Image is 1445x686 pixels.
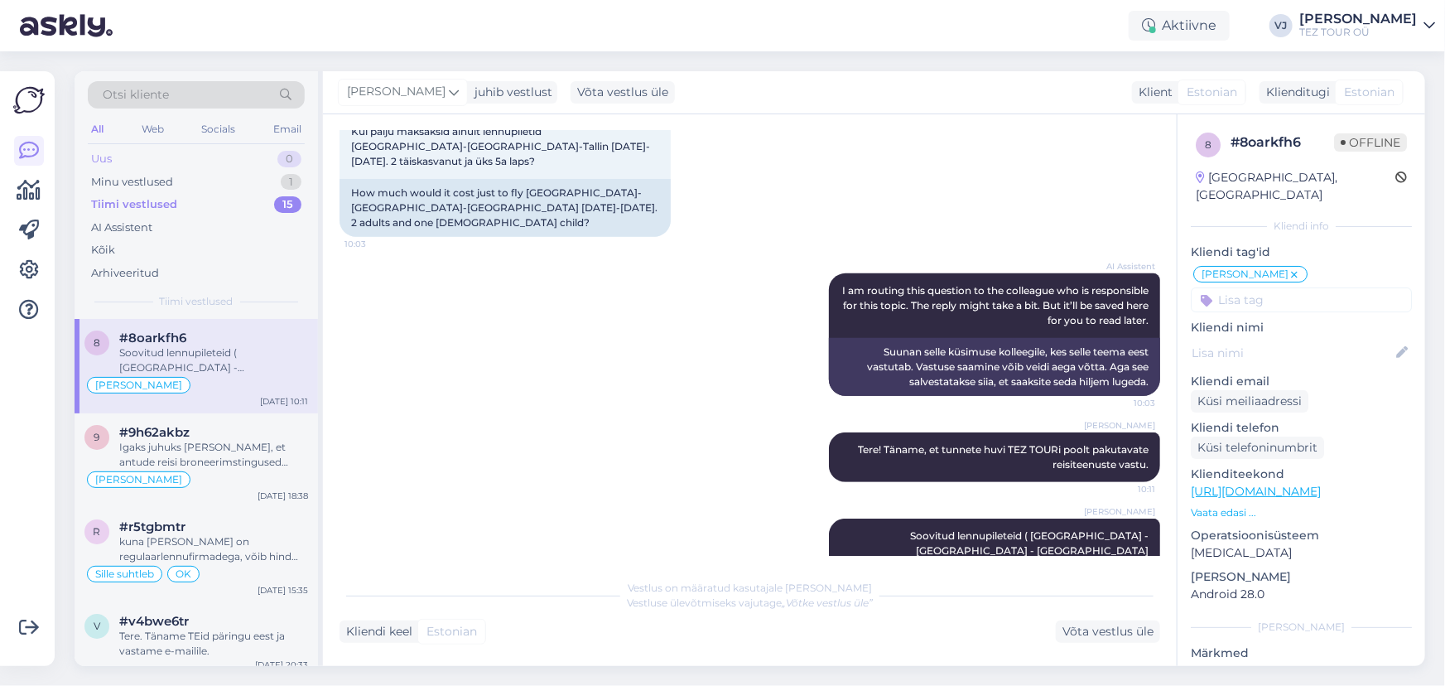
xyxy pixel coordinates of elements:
[91,242,115,258] div: Kõik
[1191,319,1412,336] p: Kliendi nimi
[94,431,100,443] span: 9
[1191,527,1412,544] p: Operatsioonisüsteem
[1084,419,1155,432] span: [PERSON_NAME]
[344,238,407,250] span: 10:03
[1191,373,1412,390] p: Kliendi email
[95,569,154,579] span: Sille suhtleb
[258,584,308,597] div: [DATE] 15:35
[94,620,100,632] span: v
[119,614,189,629] span: #v4bwe6tr
[119,534,308,564] div: kuna [PERSON_NAME] on regulaarlennufirmadega, võib hind iga päev muutuda
[119,345,308,375] div: Soovitud lennupileteid ( [GEOGRAPHIC_DATA] - [GEOGRAPHIC_DATA] - [GEOGRAPHIC_DATA] 08.10.-15.10.2...
[1187,84,1237,101] span: Estonian
[255,659,308,671] div: [DATE] 20:33
[1084,505,1155,518] span: [PERSON_NAME]
[119,331,186,345] span: #8oarkfh6
[198,118,238,140] div: Socials
[94,525,101,538] span: r
[1191,287,1412,312] input: Lisa tag
[281,174,301,191] div: 1
[1344,84,1394,101] span: Estonian
[138,118,167,140] div: Web
[1191,484,1321,499] a: [URL][DOMAIN_NAME]
[91,174,173,191] div: Minu vestlused
[340,623,412,640] div: Kliendi keel
[91,196,177,213] div: Tiimi vestlused
[88,118,107,140] div: All
[160,294,234,309] span: Tiimi vestlused
[119,519,185,534] span: #r5tgbmtr
[1191,620,1412,635] div: [PERSON_NAME]
[277,151,301,167] div: 0
[260,395,308,408] div: [DATE] 10:11
[274,196,301,213] div: 15
[627,597,873,609] span: Vestluse ülevõtmiseks vajutage
[426,623,477,640] span: Estonian
[1132,84,1173,101] div: Klient
[91,265,159,282] div: Arhiveeritud
[858,443,1151,471] span: Tere! Täname, et tunnete huvi TEZ TOURi poolt pakutavate reisiteenuste vastu.
[94,336,100,349] span: 8
[1093,483,1155,495] span: 10:11
[628,582,872,594] span: Vestlus on määratud kasutajale [PERSON_NAME]
[1231,133,1334,152] div: # 8oarkfh6
[1191,244,1412,261] p: Kliendi tag'id
[1299,12,1435,39] a: [PERSON_NAME]TEZ TOUR OÜ
[782,597,873,609] i: „Võtke vestlus üle”
[1191,219,1412,234] div: Kliendi info
[95,380,182,390] span: [PERSON_NAME]
[1191,544,1412,562] p: [MEDICAL_DATA]
[119,629,308,659] div: Tere. Täname TEid päringu eest ja vastame e-mailile.
[1192,344,1393,362] input: Lisa nimi
[103,86,169,104] span: Otsi kliente
[1129,11,1230,41] div: Aktiivne
[1196,169,1395,204] div: [GEOGRAPHIC_DATA], [GEOGRAPHIC_DATA]
[1191,466,1412,483] p: Klienditeekond
[351,125,650,167] span: Kui palju maksaksid ainult lennupiletid [GEOGRAPHIC_DATA]-[GEOGRAPHIC_DATA]-Tallin [DATE]-[DATE]....
[1299,26,1417,39] div: TEZ TOUR OÜ
[842,284,1151,326] span: I am routing this question to the colleague who is responsible for this topic. The reply might ta...
[1260,84,1330,101] div: Klienditugi
[468,84,552,101] div: juhib vestlust
[95,475,182,485] span: [PERSON_NAME]
[571,81,675,104] div: Võta vestlus üle
[847,529,1151,572] span: Soovitud lennupileteid ( [GEOGRAPHIC_DATA] - [GEOGRAPHIC_DATA] - [GEOGRAPHIC_DATA] 08.10.-15.10.2...
[1093,260,1155,273] span: AI Assistent
[1205,138,1211,151] span: 8
[270,118,305,140] div: Email
[1202,269,1288,279] span: [PERSON_NAME]
[1191,568,1412,586] p: [PERSON_NAME]
[1191,505,1412,520] p: Vaata edasi ...
[1191,437,1324,459] div: Küsi telefoninumbrit
[1299,12,1417,26] div: [PERSON_NAME]
[1334,133,1407,152] span: Offline
[1093,397,1155,409] span: 10:03
[119,425,190,440] span: #9h62akbz
[91,220,152,236] div: AI Assistent
[829,338,1160,396] div: Suunan selle küsimuse kolleegile, kes selle teema eest vastutab. Vastuse saamine võib veidi aega ...
[1191,419,1412,437] p: Kliendi telefon
[13,85,45,116] img: Askly Logo
[258,490,308,502] div: [DATE] 18:38
[1269,14,1293,37] div: VJ
[176,569,191,579] span: OK
[1191,390,1308,413] div: Küsi meiliaadressi
[347,83,446,101] span: [PERSON_NAME]
[1191,586,1412,603] p: Android 28.0
[119,440,308,470] div: Igaks juhuks [PERSON_NAME], et antude reisi broneerimstingused erinevad tavapärasest. Lennupileti...
[1191,645,1412,662] p: Märkmed
[340,179,671,237] div: How much would it cost just to fly [GEOGRAPHIC_DATA]-[GEOGRAPHIC_DATA]-[GEOGRAPHIC_DATA] [DATE]-[...
[1056,621,1160,643] div: Võta vestlus üle
[91,151,112,167] div: Uus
